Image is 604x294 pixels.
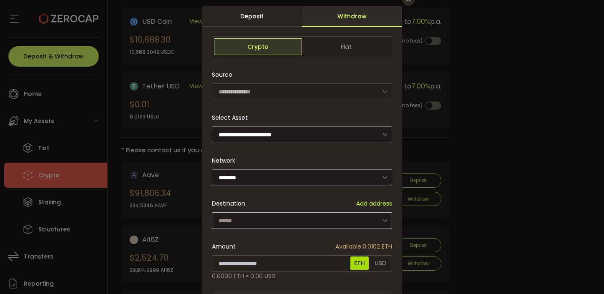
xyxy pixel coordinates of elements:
span: Crypto [214,38,302,55]
label: Network [212,156,240,165]
label: Select Asset [212,113,253,122]
span: Fiat [302,38,390,55]
span: Source [212,66,232,83]
span: Amount [212,242,236,251]
span: Add address [356,199,392,208]
span: Destination [212,199,245,208]
span: 0.0102 ETH [335,242,392,251]
div: Withdraw [302,6,402,27]
span: ETH [350,256,369,270]
span: 0.0000 ETH ≈ 0.00 USD [212,272,276,281]
div: Deposit [202,6,302,27]
iframe: Chat Widget [417,13,604,294]
span: USD [371,256,390,270]
span: Available: [335,242,362,251]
